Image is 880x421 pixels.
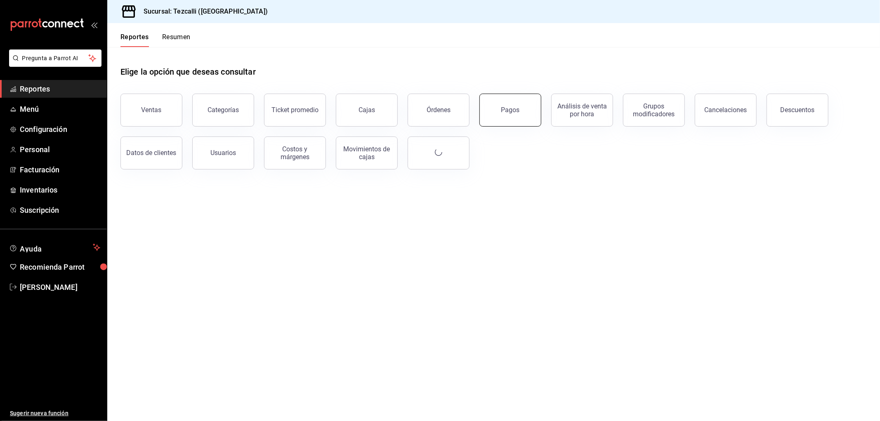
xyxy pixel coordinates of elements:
[269,145,321,161] div: Costos y márgenes
[208,106,239,114] div: Categorías
[359,105,375,115] div: Cajas
[20,164,100,175] span: Facturación
[695,94,757,127] button: Cancelaciones
[120,33,149,47] button: Reportes
[20,282,100,293] span: [PERSON_NAME]
[336,136,398,169] button: Movimientos de cajas
[210,149,236,157] div: Usuarios
[264,136,326,169] button: Costos y márgenes
[271,106,318,114] div: Ticket promedio
[705,106,747,114] div: Cancelaciones
[20,83,100,94] span: Reportes
[20,242,90,252] span: Ayuda
[557,102,608,118] div: Análisis de venta por hora
[120,66,256,78] h1: Elige la opción que deseas consultar
[264,94,326,127] button: Ticket promedio
[20,184,100,195] span: Inventarios
[162,33,191,47] button: Resumen
[341,145,392,161] div: Movimientos de cajas
[20,261,100,273] span: Recomienda Parrot
[623,94,685,127] button: Grupos modificadores
[192,94,254,127] button: Categorías
[20,124,100,135] span: Configuración
[9,49,101,67] button: Pregunta a Parrot AI
[336,94,398,127] a: Cajas
[10,409,100,418] span: Sugerir nueva función
[6,60,101,68] a: Pregunta a Parrot AI
[91,21,97,28] button: open_drawer_menu
[20,205,100,216] span: Suscripción
[501,106,520,114] div: Pagos
[120,33,191,47] div: navigation tabs
[479,94,541,127] button: Pagos
[408,94,469,127] button: Órdenes
[127,149,177,157] div: Datos de clientes
[22,54,89,63] span: Pregunta a Parrot AI
[551,94,613,127] button: Análisis de venta por hora
[767,94,828,127] button: Descuentos
[120,136,182,169] button: Datos de clientes
[427,106,451,114] div: Órdenes
[120,94,182,127] button: Ventas
[20,144,100,155] span: Personal
[137,7,268,16] h3: Sucursal: Tezcalli ([GEOGRAPHIC_DATA])
[142,106,162,114] div: Ventas
[781,106,815,114] div: Descuentos
[192,136,254,169] button: Usuarios
[20,103,100,115] span: Menú
[628,102,679,118] div: Grupos modificadores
